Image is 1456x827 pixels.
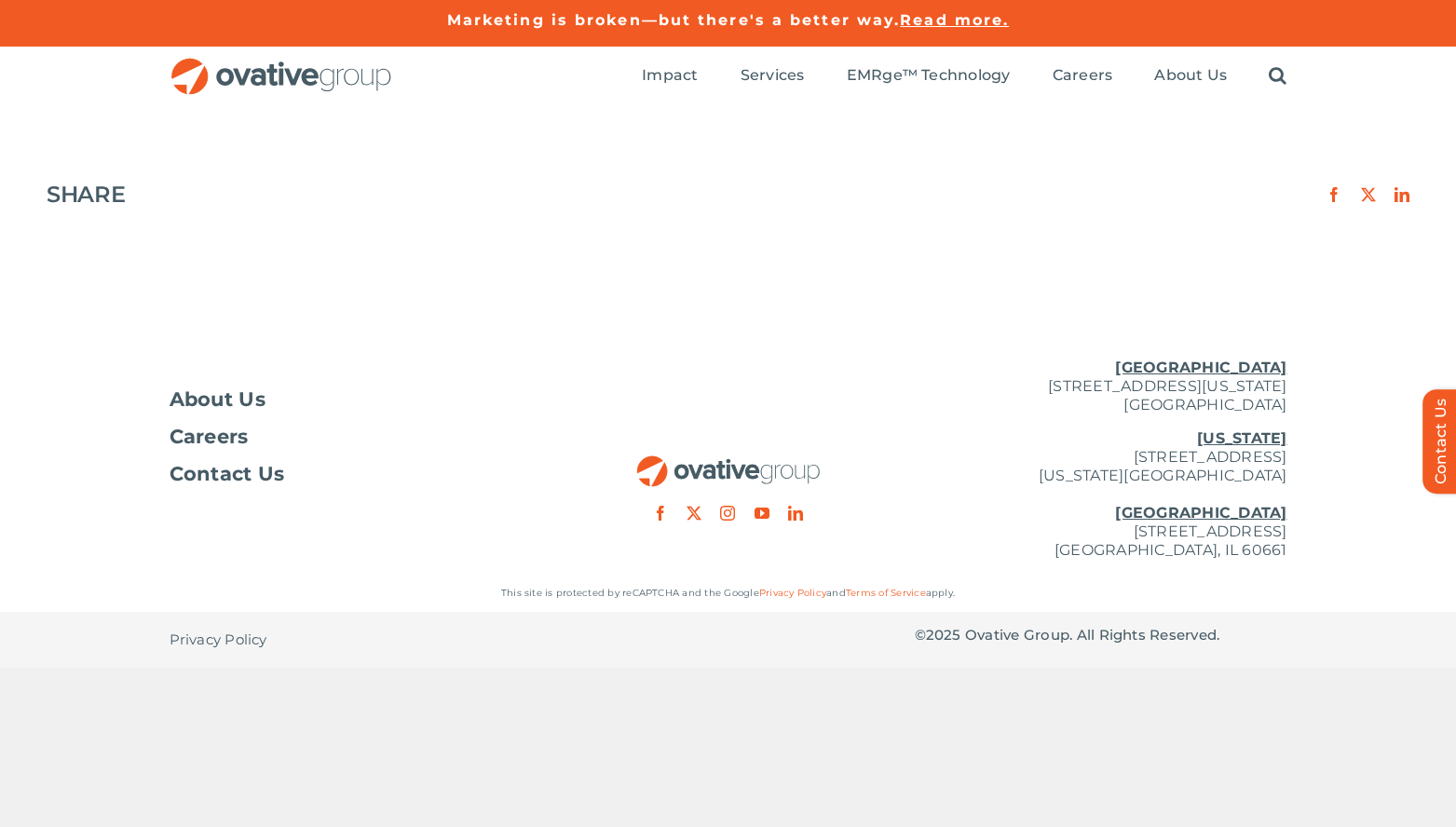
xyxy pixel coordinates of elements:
[1197,429,1286,447] u: [US_STATE]
[847,66,1011,85] span: EMRge™ Technology
[759,587,826,599] a: Privacy Policy
[170,427,542,446] a: Careers
[170,465,285,483] span: Contact Us
[170,56,393,74] a: OG_Full_horizontal_RGB
[635,454,822,471] a: OG_Full_horizontal_RGB
[755,506,769,521] a: youtube
[788,506,803,521] a: linkedin
[900,11,1009,29] a: Read more.
[170,465,542,483] a: Contact Us
[653,506,668,521] a: facebook
[1154,66,1227,87] a: About Us
[720,506,735,521] a: instagram
[926,626,961,644] span: 2025
[846,587,926,599] a: Terms of Service
[1115,359,1286,376] u: [GEOGRAPHIC_DATA]
[170,427,249,446] span: Careers
[170,390,542,409] a: About Us
[170,630,267,649] span: Privacy Policy
[741,66,805,85] span: Services
[170,390,266,409] span: About Us
[642,66,698,87] a: Impact
[1154,66,1227,85] span: About Us
[741,66,805,87] a: Services
[847,66,1011,87] a: EMRge™ Technology
[642,47,1286,106] nav: Menu
[687,506,701,521] a: twitter
[170,390,542,483] nav: Footer Menu
[447,11,901,29] a: Marketing is broken—but there's a better way.
[1053,66,1113,85] span: Careers
[915,359,1287,414] p: [STREET_ADDRESS][US_STATE] [GEOGRAPHIC_DATA]
[1395,187,1409,202] a: LinkedIn
[915,626,1287,644] p: © Ovative Group. All Rights Reserved.
[47,182,125,208] h4: SHARE
[170,612,267,668] a: Privacy Policy
[1361,187,1376,202] a: X
[1327,187,1341,202] a: Facebook
[170,612,542,668] nav: Footer - Privacy Policy
[1053,66,1113,87] a: Careers
[1269,66,1286,87] a: Search
[642,66,698,85] span: Impact
[1115,504,1286,522] u: [GEOGRAPHIC_DATA]
[170,584,1287,603] p: This site is protected by reCAPTCHA and the Google and apply.
[915,429,1287,560] p: [STREET_ADDRESS] [US_STATE][GEOGRAPHIC_DATA] [STREET_ADDRESS] [GEOGRAPHIC_DATA], IL 60661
